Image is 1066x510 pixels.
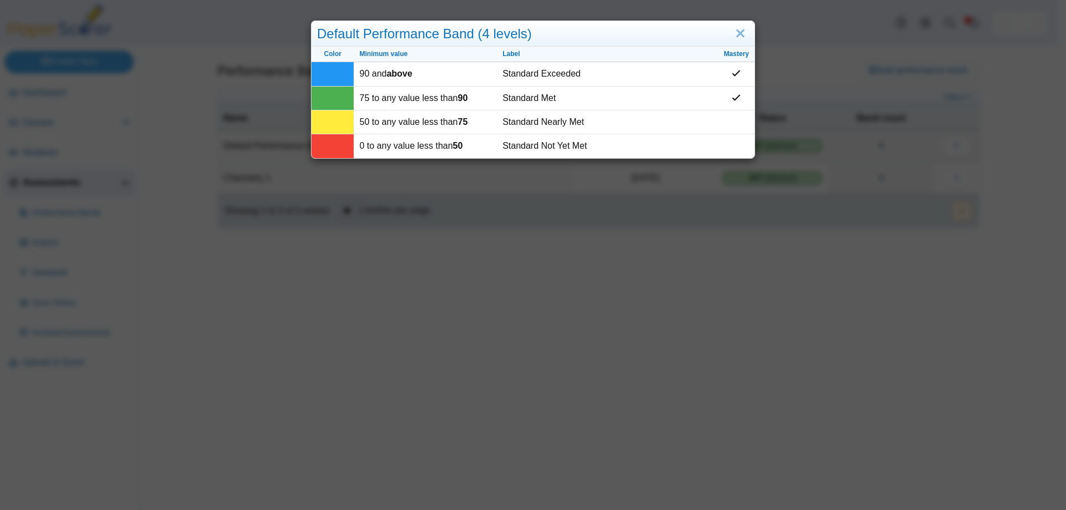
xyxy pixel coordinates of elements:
th: Label [497,47,718,62]
td: Standard Exceeded [497,62,718,86]
b: 50 [453,141,463,150]
a: Close [732,24,749,43]
b: 75 [458,117,468,127]
td: Standard Met [497,87,718,110]
td: 90 and [354,62,497,86]
div: Default Performance Band (4 levels) [311,21,755,47]
th: Mastery [718,47,755,62]
th: Minimum value [354,47,497,62]
td: Standard Nearly Met [497,110,718,134]
td: Standard Not Yet Met [497,134,718,158]
b: above [386,69,412,78]
th: Color [311,47,354,62]
b: 90 [458,93,468,103]
td: 75 to any value less than [354,87,497,110]
td: 0 to any value less than [354,134,497,158]
td: 50 to any value less than [354,110,497,134]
